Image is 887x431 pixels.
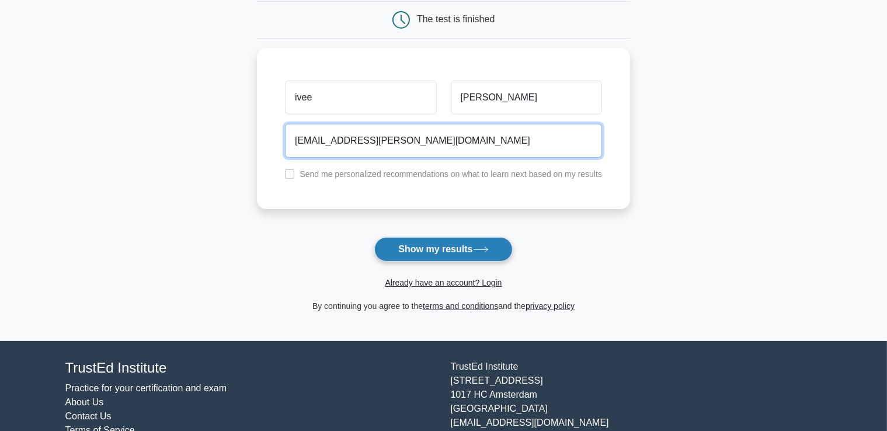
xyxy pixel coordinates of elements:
button: Show my results [374,237,512,262]
a: About Us [65,397,104,407]
input: Last name [451,81,602,114]
label: Send me personalized recommendations on what to learn next based on my results [300,169,602,179]
a: terms and conditions [423,301,498,311]
input: First name [285,81,436,114]
a: Contact Us [65,411,112,421]
h4: TrustEd Institute [65,360,437,377]
a: Already have an account? Login [385,278,502,287]
a: Practice for your certification and exam [65,383,227,393]
input: Email [285,124,602,158]
div: The test is finished [417,14,495,24]
a: privacy policy [526,301,575,311]
div: By continuing you agree to the and the [250,299,637,313]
